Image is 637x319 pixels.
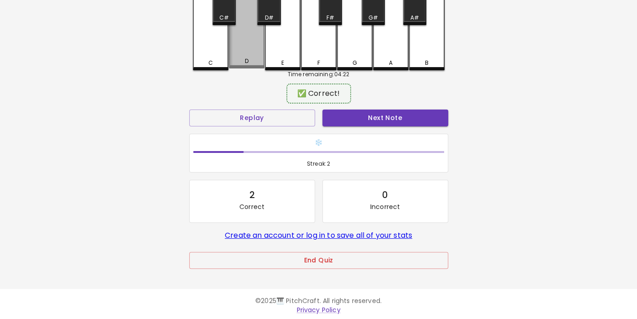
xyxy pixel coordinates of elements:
div: D [244,57,248,65]
div: Time remaining: 04:22 [193,70,445,78]
div: C [208,59,212,67]
div: C# [219,14,229,22]
div: F [317,59,320,67]
button: End Quiz [189,252,448,269]
div: A# [410,14,419,22]
span: Streak: 2 [193,159,444,168]
a: Create an account or log in to save all of your stats [225,230,412,241]
div: G [352,59,357,67]
p: Correct [239,202,264,211]
div: B [425,59,428,67]
div: D# [264,14,273,22]
div: ✅ Correct! [291,88,347,99]
div: F# [326,14,334,22]
div: G# [368,14,378,22]
a: Privacy Policy [296,305,340,314]
div: 2 [249,188,254,202]
h6: ❄️ [193,138,444,148]
div: A [388,59,392,67]
button: Next Note [322,110,448,126]
div: 0 [382,188,388,202]
button: Replay [189,110,315,126]
p: Incorrect [370,202,400,211]
div: E [281,59,284,67]
p: © 2025 🎹 PitchCraft. All rights reserved. [56,296,581,305]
